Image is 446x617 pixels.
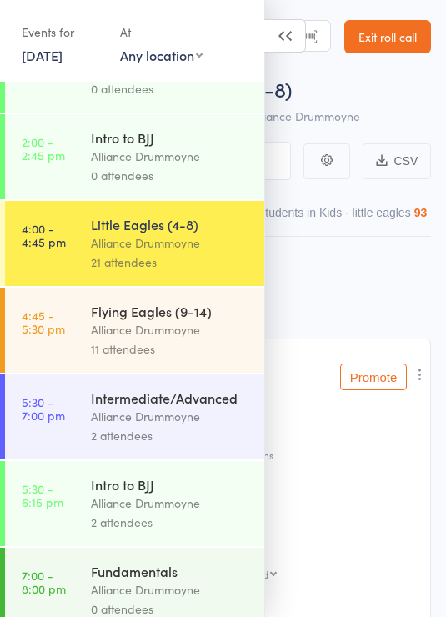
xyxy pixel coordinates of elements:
[22,569,66,595] time: 7:00 - 8:00 pm
[91,147,250,166] div: Alliance Drummoyne
[251,108,360,124] span: Alliance Drummoyne
[91,215,250,233] div: Little Eagles (4-8)
[5,201,264,286] a: 4:00 -4:45 pmLittle Eagles (4-8)Alliance Drummoyne21 attendees
[5,374,264,459] a: 5:30 -7:00 pmIntermediate/AdvancedAlliance Drummoyne2 attendees
[5,461,264,546] a: 5:30 -6:15 pmIntro to BJJAlliance Drummoyne2 attendees
[91,407,250,426] div: Alliance Drummoyne
[22,46,63,64] a: [DATE]
[22,308,65,335] time: 4:45 - 5:30 pm
[91,320,250,339] div: Alliance Drummoyne
[22,222,66,248] time: 4:00 - 4:45 pm
[22,395,65,422] time: 5:30 - 7:00 pm
[5,288,264,373] a: 4:45 -5:30 pmFlying Eagles (9-14)Alliance Drummoyne11 attendees
[91,79,250,98] div: 0 attendees
[227,198,427,236] button: Other students in Kids - little eagles93
[91,562,250,580] div: Fundamentals
[344,20,431,53] a: Exit roll call
[91,253,250,272] div: 21 attendees
[120,18,203,46] div: At
[22,18,103,46] div: Events for
[91,513,250,532] div: 2 attendees
[91,166,250,185] div: 0 attendees
[5,114,264,199] a: 2:00 -2:45 pmIntro to BJJAlliance Drummoyne0 attendees
[414,206,428,219] div: 93
[22,135,65,162] time: 2:00 - 2:45 pm
[91,339,250,359] div: 11 attendees
[91,302,250,320] div: Flying Eagles (9-14)
[91,389,250,407] div: Intermediate/Advanced
[91,475,250,494] div: Intro to BJJ
[120,46,203,64] div: Any location
[340,364,407,390] button: Promote
[187,569,268,579] div: Grey/White 3 Red
[91,580,250,599] div: Alliance Drummoyne
[91,494,250,513] div: Alliance Drummoyne
[22,482,63,509] time: 5:30 - 6:15 pm
[91,233,250,253] div: Alliance Drummoyne
[91,128,250,147] div: Intro to BJJ
[91,426,250,445] div: 2 attendees
[363,143,431,179] button: CSV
